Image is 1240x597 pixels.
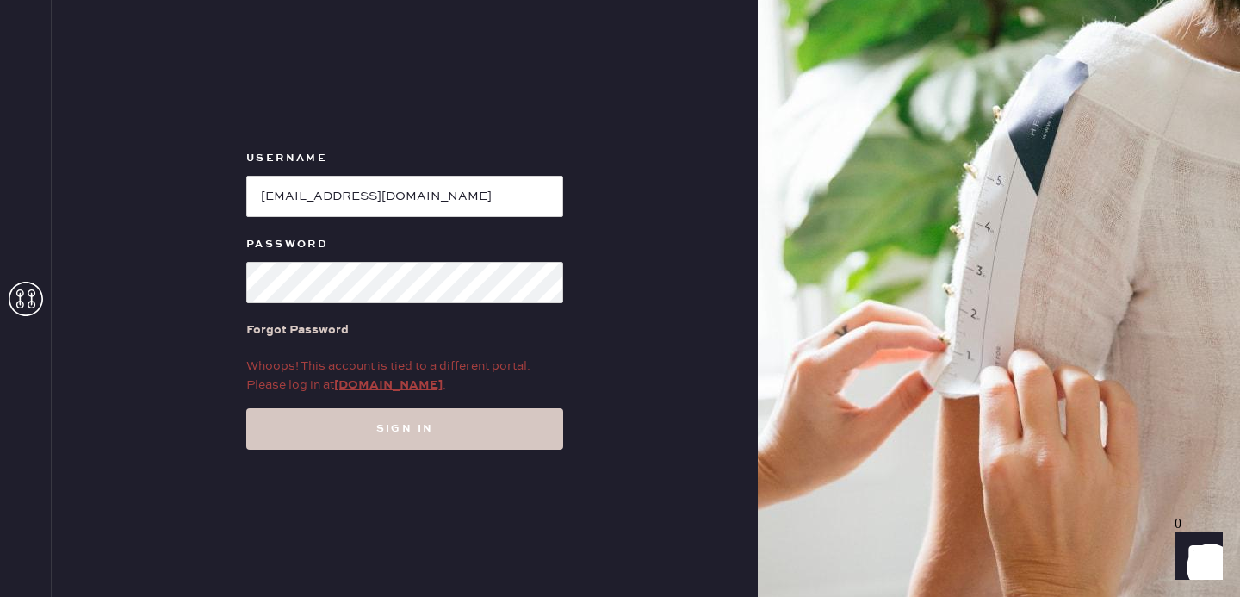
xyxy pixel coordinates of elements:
[334,377,443,393] a: [DOMAIN_NAME]
[246,176,563,217] input: e.g. john@doe.com
[246,148,563,169] label: Username
[246,234,563,255] label: Password
[246,320,349,339] div: Forgot Password
[1158,519,1232,594] iframe: Front Chat
[246,408,563,450] button: Sign in
[246,303,349,357] a: Forgot Password
[246,357,563,395] div: Whoops! This account is tied to a different portal. Please log in at .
